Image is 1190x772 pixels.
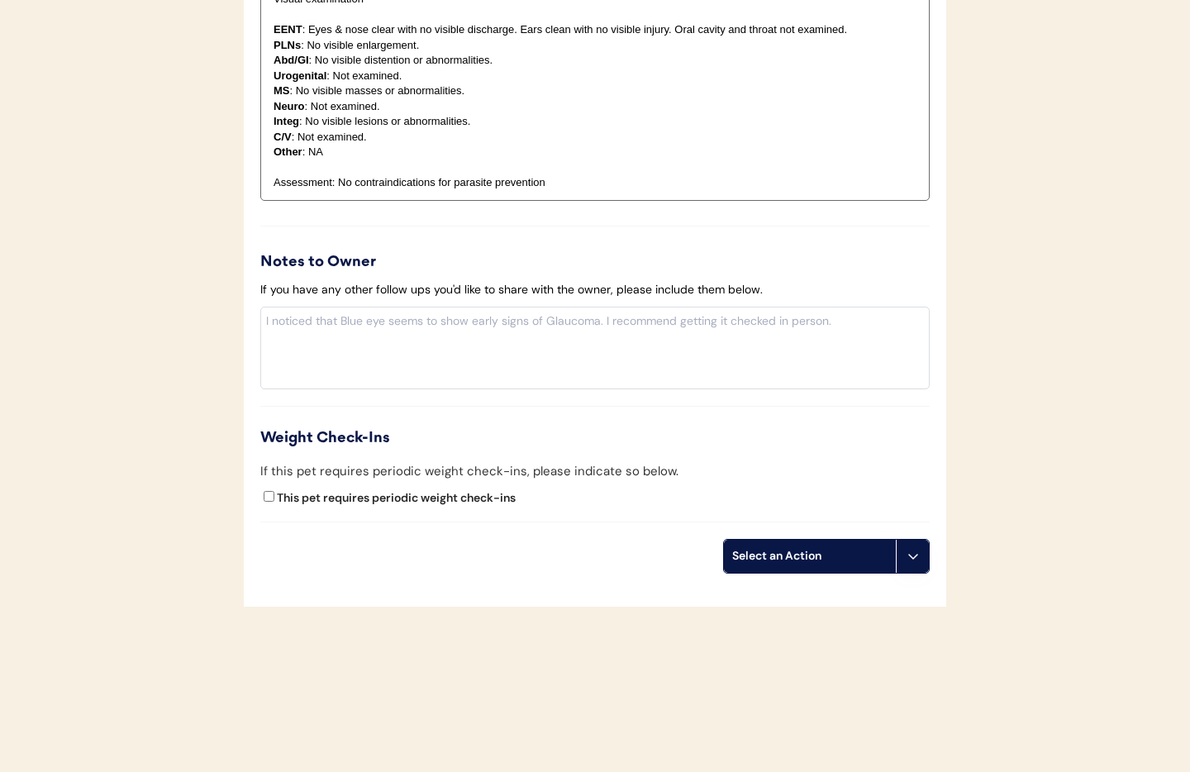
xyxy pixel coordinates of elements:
[260,251,930,274] div: Notes to Owner
[260,282,763,298] div: If you have any other follow ups you'd like to share with the owner, please include them below.
[277,490,516,505] label: This pet requires periodic weight check-ins
[274,99,916,114] p: : Not examined.
[260,462,678,481] div: If this pet requires periodic weight check-ins, please indicate so below.
[274,22,916,37] p: : Eyes & nose clear with no visible discharge. Ears clean with no visible injury. Oral cavity and...
[274,100,305,112] strong: Neuro
[274,84,290,97] strong: MS
[274,69,326,82] strong: Urogenital
[732,548,888,565] div: Select an Action
[274,83,916,98] p: : No visible masses or abnormalities.
[274,130,916,145] p: : Not examined.
[274,145,302,158] strong: Other
[274,39,301,51] strong: PLNs
[274,38,916,53] p: : No visible enlargement.
[274,69,916,83] p: : Not examined.
[274,53,916,68] p: : No visible distention or abnormalities.
[274,175,916,190] p: Assessment: No contraindications for parasite prevention
[274,115,299,127] strong: Integ
[260,427,930,450] div: Weight Check-Ins
[274,23,302,36] strong: EENT
[274,131,292,143] strong: C/V
[274,114,916,129] p: : No visible lesions or abnormalities.
[274,145,916,160] p: : NA
[274,54,309,66] strong: Abd/GI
